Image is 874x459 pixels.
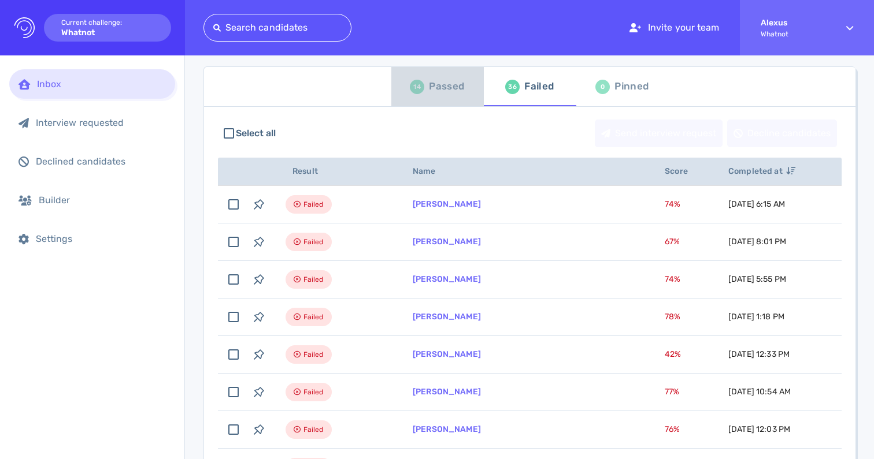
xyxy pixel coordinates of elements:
span: Select all [236,126,276,140]
a: [PERSON_NAME] [413,199,481,209]
span: Failed [303,348,324,361]
a: [PERSON_NAME] [413,312,481,322]
a: [PERSON_NAME] [413,424,481,434]
div: Send interview request [595,120,722,147]
span: 74 % [665,199,680,209]
span: [DATE] 12:33 PM [728,349,790,359]
span: Failed [303,273,324,286]
div: Settings [36,233,166,244]
span: Failed [303,235,324,249]
span: Name [413,166,449,176]
a: [PERSON_NAME] [413,274,481,284]
span: Failed [303,423,324,436]
strong: Alexus [761,18,825,28]
div: Builder [39,195,166,206]
span: 42 % [665,349,681,359]
span: [DATE] 6:15 AM [728,199,785,209]
div: Passed [429,78,464,95]
span: 74 % [665,274,680,284]
a: [PERSON_NAME] [413,237,481,247]
span: [DATE] 12:03 PM [728,424,790,434]
span: Score [665,166,701,176]
span: 76 % [665,424,680,434]
div: 0 [595,80,610,94]
div: Declined candidates [36,156,166,167]
span: 67 % [665,237,680,247]
div: Inbox [37,79,166,89]
div: 14 [410,80,424,94]
div: 36 [505,80,520,94]
span: Failed [303,385,324,399]
span: Failed [303,310,324,324]
span: Failed [303,197,324,211]
span: 78 % [665,312,680,322]
span: [DATE] 5:55 PM [728,274,786,284]
div: Decline candidates [728,120,836,147]
span: 77 % [665,387,679,397]
span: [DATE] 1:18 PM [728,312,784,322]
a: [PERSON_NAME] [413,349,481,359]
span: Completed at [728,166,795,176]
span: [DATE] 10:54 AM [728,387,791,397]
th: Result [272,158,399,186]
div: Failed [524,78,554,95]
span: Whatnot [761,30,825,38]
div: Pinned [614,78,649,95]
div: Interview requested [36,117,166,128]
a: [PERSON_NAME] [413,387,481,397]
span: [DATE] 8:01 PM [728,237,786,247]
button: Decline candidates [727,120,837,147]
